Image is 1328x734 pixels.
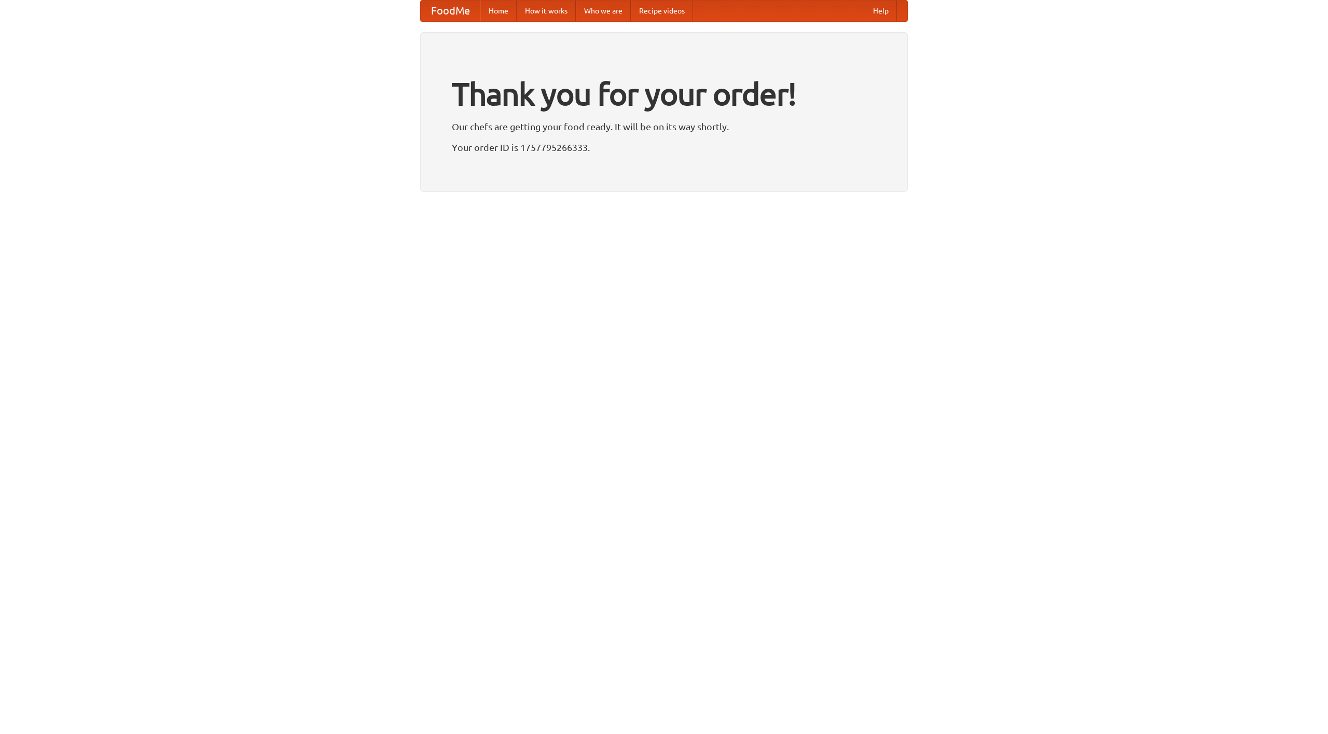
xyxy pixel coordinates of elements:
p: Our chefs are getting your food ready. It will be on its way shortly. [452,119,876,134]
a: Help [865,1,897,21]
h1: Thank you for your order! [452,69,876,119]
p: Your order ID is 1757795266333. [452,140,876,155]
a: Home [480,1,517,21]
a: How it works [517,1,576,21]
a: Who we are [576,1,631,21]
a: Recipe videos [631,1,693,21]
a: FoodMe [421,1,480,21]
